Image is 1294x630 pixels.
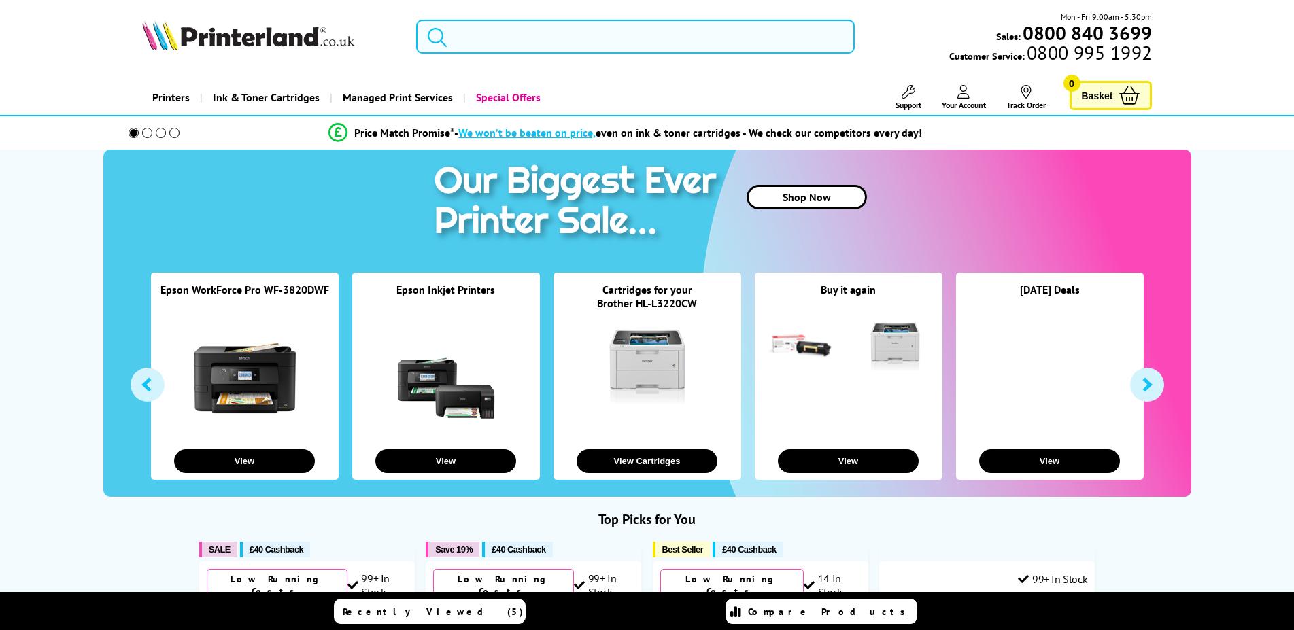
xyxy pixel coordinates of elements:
a: Basket 0 [1070,81,1153,110]
b: 0800 840 3699 [1023,20,1152,46]
div: 14 In Stock [804,572,861,599]
button: Save 19% [426,542,479,557]
a: Buy it again [821,283,876,296]
li: modal_Promise [110,121,1142,145]
a: Special Offers [463,80,551,115]
span: Support [896,100,921,110]
span: Compare Products [748,606,913,618]
a: Printerland Logo [142,20,400,53]
span: Recently Viewed (5) [343,606,524,618]
span: £40 Cashback [722,544,776,555]
button: View [778,449,919,473]
a: Your Account [942,85,986,110]
a: Printers [142,80,200,115]
button: £40 Cashback [713,542,783,557]
div: 99+ In Stock [574,572,634,599]
span: Price Match Promise* [354,126,454,139]
span: Sales: [996,30,1021,43]
a: Shop Now [747,185,867,209]
span: £40 Cashback [492,544,545,555]
span: 0 [1063,75,1080,92]
div: 99+ In Stock [347,572,407,599]
button: £40 Cashback [240,542,310,557]
button: View [174,449,315,473]
button: View Cartridges [577,449,717,473]
div: 99+ In Stock [1018,572,1087,586]
a: Epson WorkForce Pro WF-3820DWF [160,283,329,296]
span: Ink & Toner Cartridges [213,80,320,115]
a: Compare Products [726,599,917,624]
button: View [375,449,516,473]
div: Low Running Costs [433,569,574,601]
a: Recently Viewed (5) [334,599,526,624]
div: Low Running Costs [660,569,804,601]
img: printer sale [427,150,730,256]
a: Managed Print Services [330,80,463,115]
span: Mon - Fri 9:00am - 5:30pm [1061,10,1152,23]
span: We won’t be beaten on price, [458,126,596,139]
button: £40 Cashback [482,542,552,557]
a: Ink & Toner Cartridges [200,80,330,115]
img: Printerland Logo [142,20,354,50]
a: Track Order [1006,85,1046,110]
a: Epson Inkjet Printers [396,283,495,296]
a: Brother HL-L3220CW [597,296,697,310]
span: £40 Cashback [250,544,303,555]
span: 0800 995 1992 [1025,46,1152,59]
div: - even on ink & toner cartridges - We check our competitors every day! [454,126,922,139]
span: Customer Service: [949,46,1152,63]
button: View [979,449,1120,473]
span: Your Account [942,100,986,110]
div: [DATE] Deals [956,283,1144,313]
div: Cartridges for your [554,283,741,296]
button: Best Seller [653,542,711,557]
a: Support [896,85,921,110]
button: SALE [199,542,237,557]
span: Basket [1082,86,1113,105]
span: SALE [209,544,231,555]
a: 0800 840 3699 [1021,27,1152,39]
span: Best Seller [662,544,704,555]
div: Low Running Costs [207,569,347,601]
span: Save 19% [435,544,473,555]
